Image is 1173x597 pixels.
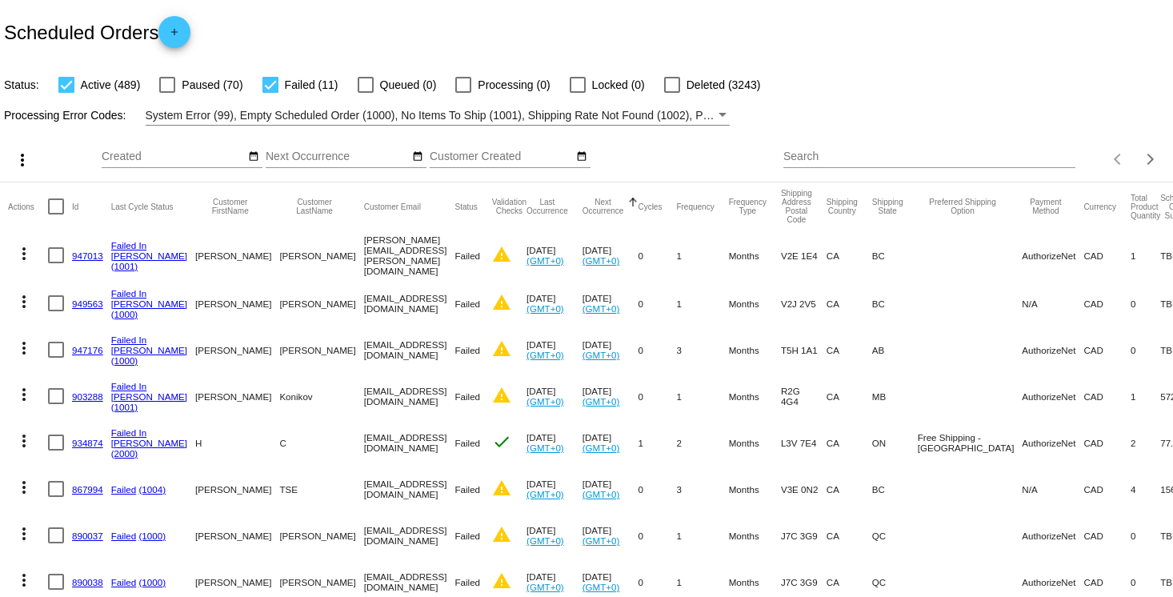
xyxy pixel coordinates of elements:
[676,280,728,327] mat-cell: 1
[14,244,34,263] mat-icon: more_vert
[195,230,279,280] mat-cell: [PERSON_NAME]
[592,75,645,94] span: Locked (0)
[72,438,103,448] a: 934874
[872,466,918,512] mat-cell: BC
[638,230,676,280] mat-cell: 0
[72,577,103,587] a: 890038
[1083,230,1131,280] mat-cell: CAD
[526,350,564,360] a: (GMT+0)
[526,582,564,592] a: (GMT+0)
[1022,512,1083,559] mat-cell: AuthorizeNet
[454,298,480,309] span: Failed
[582,512,639,559] mat-cell: [DATE]
[582,443,620,453] a: (GMT+0)
[492,339,511,359] mat-icon: warning
[364,512,455,559] mat-cell: [EMAIL_ADDRESS][DOMAIN_NAME]
[1022,419,1083,466] mat-cell: AuthorizeNet
[279,419,363,466] mat-cell: C
[8,182,48,230] mat-header-cell: Actions
[72,250,103,261] a: 947013
[1103,143,1135,175] button: Previous page
[380,75,437,94] span: Queued (0)
[781,230,827,280] mat-cell: V2E 1E4
[364,202,421,211] button: Change sorting for CustomerEmail
[918,419,1023,466] mat-cell: Free Shipping - [GEOGRAPHIC_DATA]
[827,327,872,373] mat-cell: CA
[492,432,511,451] mat-icon: check
[676,327,728,373] mat-cell: 3
[492,293,511,312] mat-icon: warning
[582,327,639,373] mat-cell: [DATE]
[687,75,761,94] span: Deleted (3243)
[1131,230,1160,280] mat-cell: 1
[454,484,480,495] span: Failed
[582,255,620,266] a: (GMT+0)
[111,355,138,366] a: (1000)
[364,280,455,327] mat-cell: [EMAIL_ADDRESS][DOMAIN_NAME]
[827,466,872,512] mat-cell: CA
[526,443,564,453] a: (GMT+0)
[729,230,781,280] mat-cell: Months
[279,512,363,559] mat-cell: [PERSON_NAME]
[454,391,480,402] span: Failed
[266,150,410,163] input: Next Occurrence
[729,327,781,373] mat-cell: Months
[195,373,279,419] mat-cell: [PERSON_NAME]
[781,419,827,466] mat-cell: L3V 7E4
[492,571,511,591] mat-icon: warning
[364,419,455,466] mat-cell: [EMAIL_ADDRESS][DOMAIN_NAME]
[638,202,662,211] button: Change sorting for Cycles
[14,431,34,451] mat-icon: more_vert
[582,466,639,512] mat-cell: [DATE]
[195,419,279,466] mat-cell: H
[279,198,349,215] button: Change sorting for CustomerLastName
[1022,373,1083,419] mat-cell: AuthorizeNet
[872,230,918,280] mat-cell: BC
[454,250,480,261] span: Failed
[492,386,511,405] mat-icon: warning
[1131,512,1160,559] mat-cell: 0
[492,245,511,264] mat-icon: warning
[13,150,32,170] mat-icon: more_vert
[412,150,423,163] mat-icon: date_range
[195,512,279,559] mat-cell: [PERSON_NAME]
[492,182,526,230] mat-header-cell: Validation Checks
[111,402,138,412] a: (1001)
[14,385,34,404] mat-icon: more_vert
[1083,202,1116,211] button: Change sorting for CurrencyIso
[111,531,137,541] a: Failed
[582,396,620,407] a: (GMT+0)
[478,75,550,94] span: Processing (0)
[111,335,187,355] a: Failed In [PERSON_NAME]
[146,106,731,126] mat-select: Filter by Processing Error Codes
[1131,327,1160,373] mat-cell: 0
[4,16,190,48] h2: Scheduled Orders
[676,230,728,280] mat-cell: 1
[582,489,620,499] a: (GMT+0)
[4,78,39,91] span: Status:
[582,280,639,327] mat-cell: [DATE]
[279,327,363,373] mat-cell: [PERSON_NAME]
[582,535,620,546] a: (GMT+0)
[1135,143,1167,175] button: Next page
[872,198,903,215] button: Change sorting for ShippingState
[526,198,568,215] button: Change sorting for LastOccurrenceUtc
[72,345,103,355] a: 947176
[781,189,812,224] button: Change sorting for ShippingPostcode
[195,466,279,512] mat-cell: [PERSON_NAME]
[111,427,187,448] a: Failed In [PERSON_NAME]
[781,466,827,512] mat-cell: V3E 0N2
[729,419,781,466] mat-cell: Months
[111,577,137,587] a: Failed
[872,327,918,373] mat-cell: AB
[1083,512,1131,559] mat-cell: CAD
[781,327,827,373] mat-cell: T5H 1A1
[72,298,103,309] a: 949563
[526,327,582,373] mat-cell: [DATE]
[526,396,564,407] a: (GMT+0)
[454,202,477,211] button: Change sorting for Status
[827,230,872,280] mat-cell: CA
[139,484,166,495] a: (1004)
[526,230,582,280] mat-cell: [DATE]
[638,419,676,466] mat-cell: 1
